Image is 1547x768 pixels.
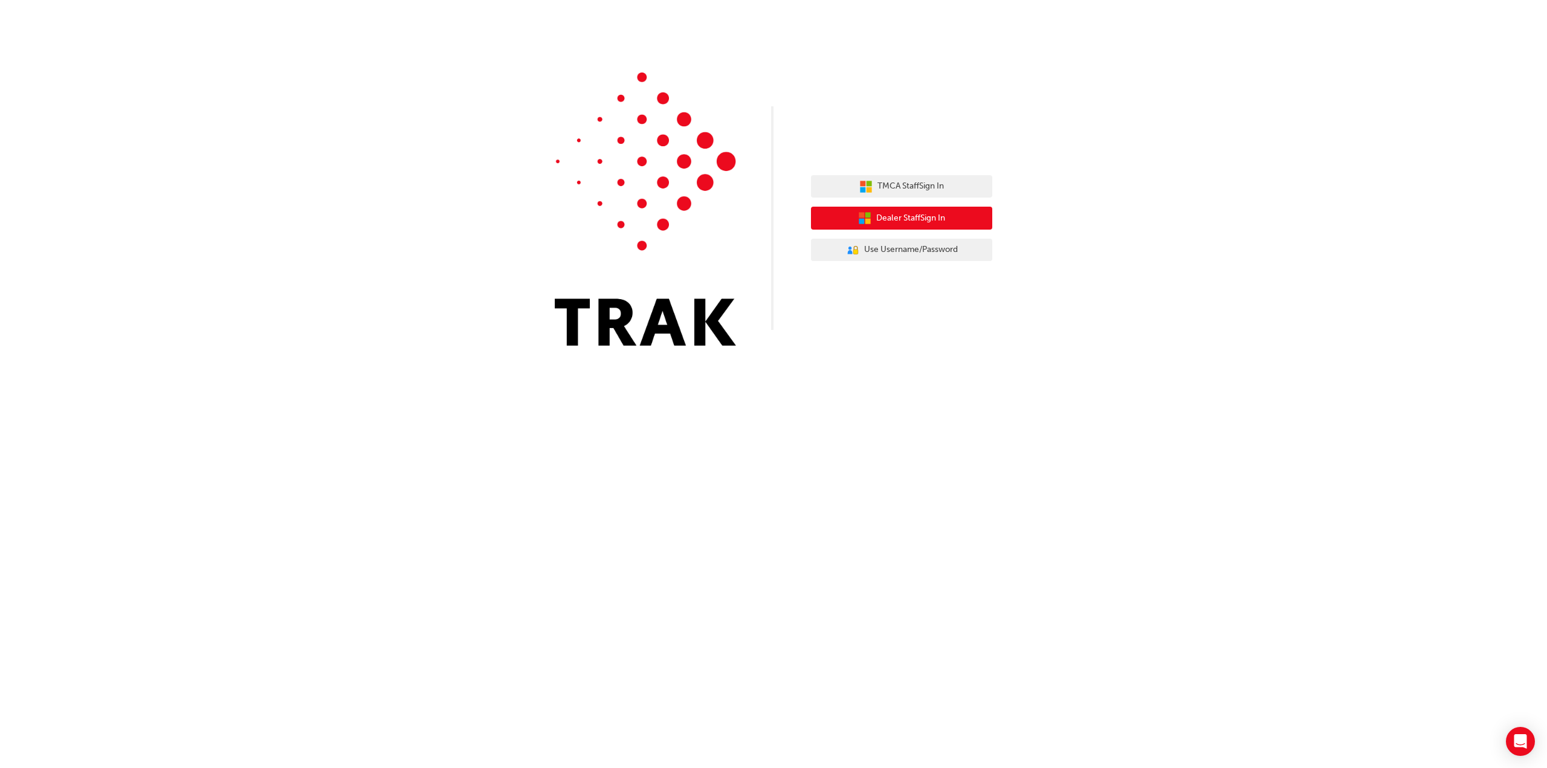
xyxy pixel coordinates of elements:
[811,175,992,198] button: TMCA StaffSign In
[811,207,992,230] button: Dealer StaffSign In
[876,211,945,225] span: Dealer Staff Sign In
[1506,727,1535,756] div: Open Intercom Messenger
[811,239,992,262] button: Use Username/Password
[555,73,736,346] img: Trak
[864,243,958,257] span: Use Username/Password
[877,179,944,193] span: TMCA Staff Sign In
